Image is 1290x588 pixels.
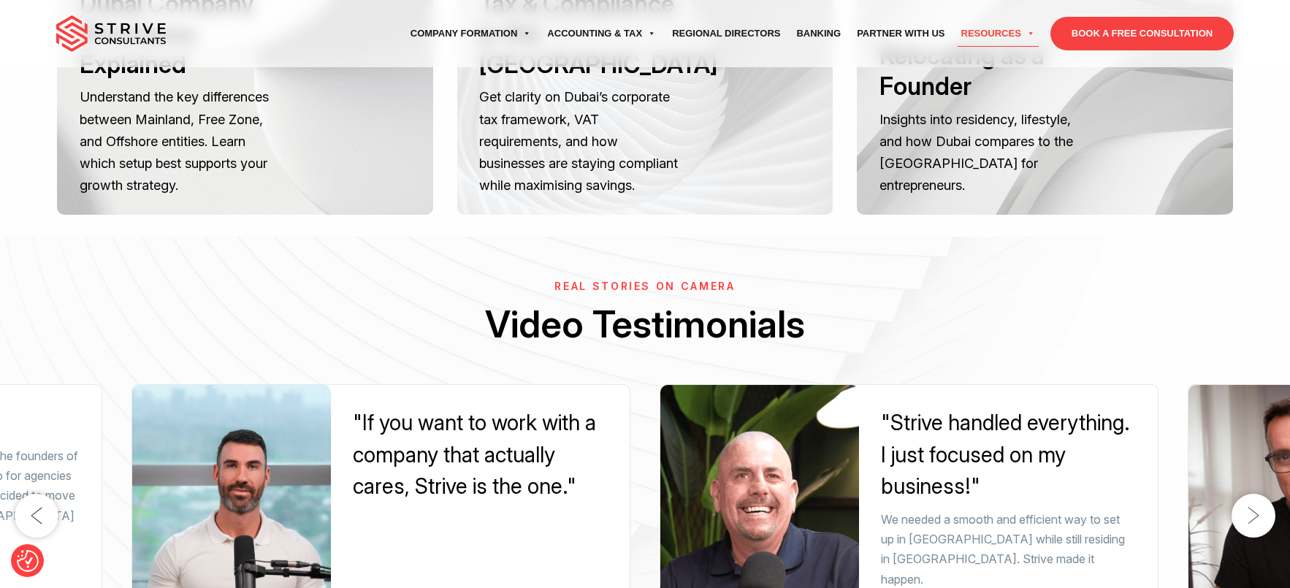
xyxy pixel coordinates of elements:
[664,13,788,54] a: Regional Directors
[353,407,608,503] div: "If you want to work with a company that actually cares, Strive is the one."
[879,41,1084,102] h3: Relocating as a Founder
[80,85,284,196] p: Understand the key differences between Mainland, Free Zone, and Offshore entities. Learn which se...
[479,85,684,196] p: Get clarity on Dubai’s corporate tax framework, VAT requirements, and how businesses are staying ...
[1232,494,1275,538] button: Next
[17,550,39,572] img: Revisit consent button
[881,407,1136,503] div: "Strive handled everything. I just focused on my business!"
[402,13,540,54] a: Company Formation
[56,15,166,52] img: main-logo.svg
[879,108,1084,196] p: Insights into residency, lifestyle, and how Dubai compares to the [GEOGRAPHIC_DATA] for entrepren...
[849,13,953,54] a: Partner with Us
[953,13,1043,54] a: Resources
[1050,17,1234,50] a: BOOK A FREE CONSULTATION
[788,13,849,54] a: Banking
[15,494,58,538] button: Previous
[17,550,39,572] button: Consent Preferences
[539,13,664,54] a: Accounting & Tax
